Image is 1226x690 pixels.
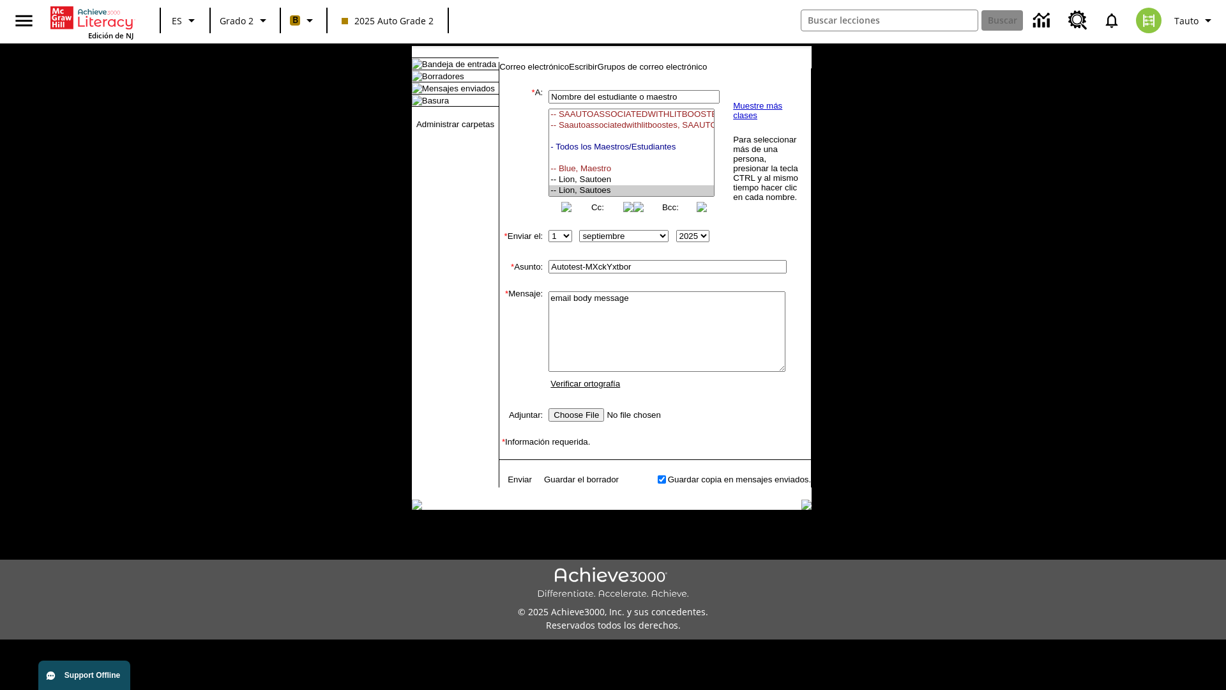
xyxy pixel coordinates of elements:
[342,14,434,27] span: 2025 Auto Grade 2
[549,142,714,153] option: - Todos los Maestros/Estudiantes
[662,203,679,212] a: Bcc:
[64,671,120,680] span: Support Offline
[623,202,633,212] img: button_right.png
[508,475,532,484] a: Enviar
[412,71,422,81] img: folder_icon.gif
[412,500,422,510] img: table_footer_left.gif
[5,2,43,40] button: Abrir el menú lateral
[801,10,978,31] input: Buscar campo
[549,174,714,185] option: -- Lion, Sautoen
[544,475,619,484] a: Guardar el borrador
[422,96,449,105] a: Basura
[499,447,512,459] img: spacer.gif
[1169,9,1221,32] button: Perfil/Configuración
[1095,4,1128,37] a: Notificaciones
[499,289,543,393] td: Mensaje:
[549,185,714,196] option: -- Lion, Sautoes
[422,59,496,69] a: Bandeja de entrada
[499,393,512,406] img: spacer.gif
[550,379,620,388] a: Verificar ortografía
[412,59,422,69] img: folder_icon.gif
[499,460,509,470] img: spacer.gif
[422,84,495,93] a: Mensajes enviados
[499,470,501,471] img: spacer.gif
[1025,3,1061,38] a: Centro de información
[543,341,543,341] img: spacer.gif
[499,478,502,480] img: spacer.gif
[88,31,133,40] span: Edición de NJ
[50,4,133,40] div: Portada
[733,101,782,120] a: Muestre más clases
[499,276,512,289] img: spacer.gif
[499,471,501,472] img: spacer.gif
[499,62,569,72] a: Correo electrónico
[801,500,812,510] img: table_footer_right.gif
[499,406,543,424] td: Adjuntar:
[1136,8,1162,33] img: avatar image
[220,14,254,27] span: Grado 2
[561,202,571,212] img: button_left.png
[598,62,708,72] a: Grupos de correo electrónico
[499,227,543,245] td: Enviar el:
[543,266,543,267] img: spacer.gif
[172,14,182,27] span: ES
[416,119,494,129] a: Administrar carpetas
[569,62,597,72] a: Escribir
[499,487,812,488] img: black_spacer.gif
[537,567,689,600] img: Achieve3000 Differentiate Accelerate Achieve
[499,437,811,447] td: Información requerida.
[633,202,644,212] img: button_left.png
[412,95,422,105] img: folder_icon.gif
[591,203,604,212] a: Cc:
[499,88,543,215] td: A:
[215,9,276,32] button: Grado: Grado 2, Elige un grado
[1061,3,1095,38] a: Centro de recursos, Se abrirá en una pestaña nueva.
[732,134,801,203] td: Para seleccionar más de una persona, presionar la tecla CTRL y al mismo tiempo hacer clic en cada...
[1128,4,1169,37] button: Escoja un nuevo avatar
[38,661,130,690] button: Support Offline
[499,424,512,437] img: spacer.gif
[549,109,714,120] option: -- SAAUTOASSOCIATEDWITHLITBOOSTEN, SAAUTOASSOCIATEDWITHLITBOOSTEN
[499,245,512,257] img: spacer.gif
[697,202,707,212] img: button_right.png
[292,12,298,28] span: B
[1174,14,1199,27] span: Tauto
[543,148,546,155] img: spacer.gif
[499,257,543,276] td: Asunto:
[668,472,812,486] td: Guardar copia en mensajes enviados.
[499,215,512,227] img: spacer.gif
[499,486,501,487] img: spacer.gif
[285,9,322,32] button: Boost El color de la clase es anaranjado claro. Cambiar el color de la clase.
[412,83,422,93] img: folder_icon.gif
[422,72,464,81] a: Borradores
[165,9,206,32] button: Lenguaje: ES, Selecciona un idioma
[549,120,714,131] option: -- Saautoassociatedwithlitboostes, SAAUTOASSOCIATEDWITHLITBOOSTES
[549,164,714,174] option: -- Blue, Maestro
